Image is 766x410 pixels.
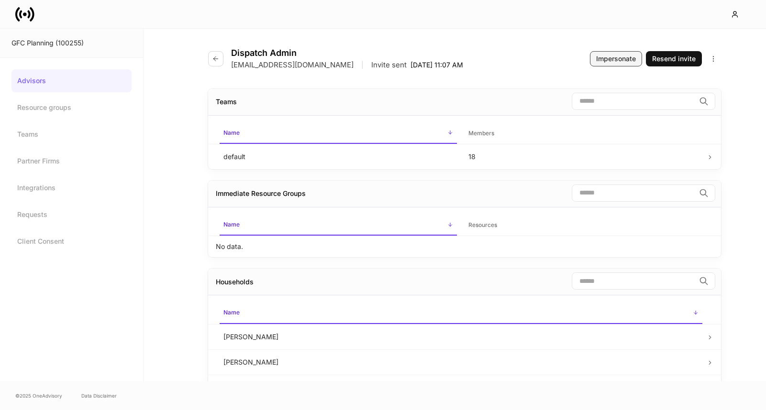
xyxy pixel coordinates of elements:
a: Advisors [11,69,132,92]
div: Teams [216,97,237,107]
a: Partner Firms [11,150,132,173]
span: Name [220,215,457,236]
a: Client Consent [11,230,132,253]
div: Households [216,277,254,287]
h6: Name [223,308,240,317]
td: [PERSON_NAME] [216,349,706,375]
span: © 2025 OneAdvisory [15,392,62,399]
span: Resources [465,216,702,235]
p: [DATE] 11:07 AM [411,60,463,70]
h6: Resources [468,220,497,229]
button: Impersonate [590,51,642,66]
a: Integrations [11,176,132,199]
a: Resource groups [11,96,132,119]
p: Invite sent [371,60,407,70]
p: | [361,60,364,70]
p: No data. [216,242,243,251]
td: 18 [461,144,706,169]
div: GFC Planning (100255) [11,38,132,48]
h6: Name [223,128,240,137]
div: Resend invite [652,54,696,64]
p: [EMAIL_ADDRESS][DOMAIN_NAME] [231,60,354,70]
h6: Name [223,220,240,229]
a: Data Disclaimer [81,392,117,399]
span: Name [220,303,702,324]
td: [PERSON_NAME] [216,324,706,349]
button: Resend invite [646,51,702,66]
span: Name [220,123,457,144]
div: Immediate Resource Groups [216,189,306,198]
h4: Dispatch Admin [231,48,463,58]
h6: Members [468,129,494,138]
td: default [216,144,461,169]
a: Teams [11,123,132,146]
div: Impersonate [596,54,636,64]
td: [PERSON_NAME] [216,375,706,400]
a: Requests [11,203,132,226]
span: Members [465,124,702,143]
